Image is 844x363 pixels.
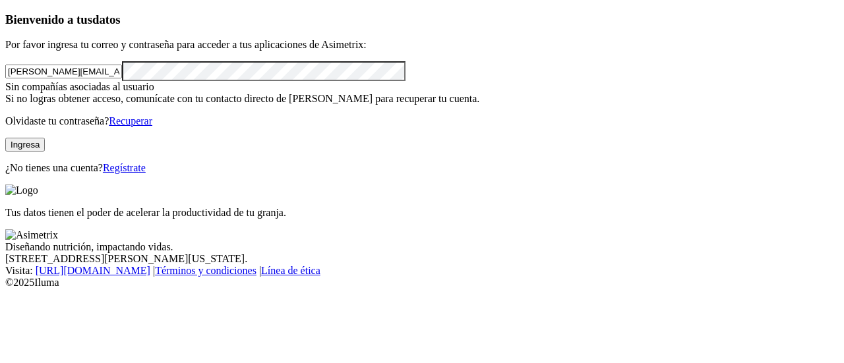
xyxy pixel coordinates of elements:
[5,277,839,289] div: © 2025 Iluma
[5,13,839,27] h3: Bienvenido a tus
[5,229,58,241] img: Asimetrix
[5,39,839,51] p: Por favor ingresa tu correo y contraseña para acceder a tus aplicaciones de Asimetrix:
[109,115,152,126] a: Recuperar
[92,13,121,26] span: datos
[5,184,38,196] img: Logo
[5,81,839,105] div: Sin compañías asociadas al usuario Si no logras obtener acceso, comunícate con tu contacto direct...
[103,162,146,173] a: Regístrate
[5,162,839,174] p: ¿No tienes una cuenta?
[5,207,839,219] p: Tus datos tienen el poder de acelerar la productividad de tu granja.
[5,115,839,127] p: Olvidaste tu contraseña?
[36,265,150,276] a: [URL][DOMAIN_NAME]
[5,241,839,253] div: Diseñando nutrición, impactando vidas.
[5,253,839,265] div: [STREET_ADDRESS][PERSON_NAME][US_STATE].
[5,65,122,78] input: Tu correo
[5,138,45,152] button: Ingresa
[155,265,256,276] a: Términos y condiciones
[5,265,839,277] div: Visita : | |
[261,265,320,276] a: Línea de ética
